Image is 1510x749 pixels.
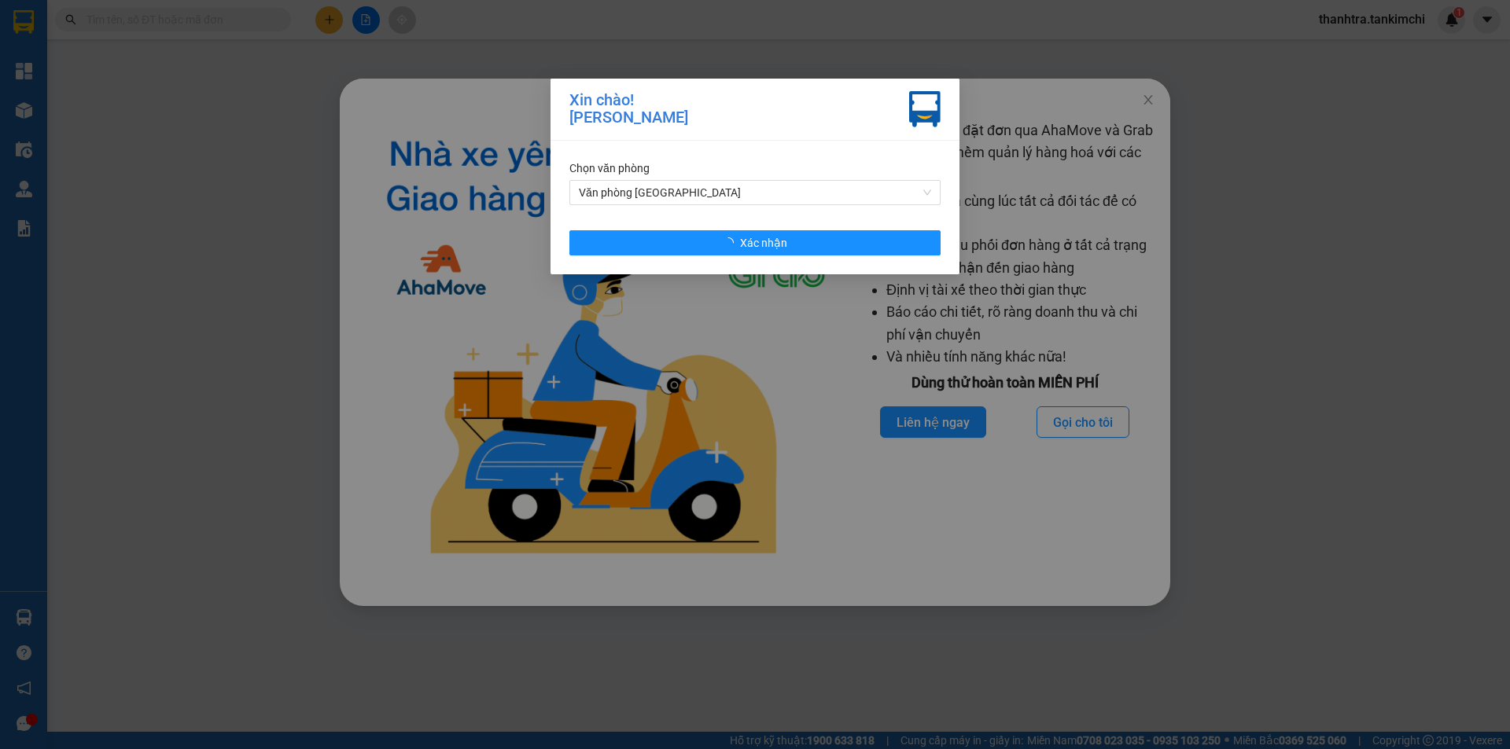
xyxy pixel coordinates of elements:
span: Văn phòng Đà Nẵng [579,181,931,204]
span: Xác nhận [740,234,787,252]
img: vxr-icon [909,91,941,127]
span: loading [723,237,740,248]
div: Xin chào! [PERSON_NAME] [569,91,688,127]
div: Chọn văn phòng [569,160,941,177]
button: Xác nhận [569,230,941,255]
